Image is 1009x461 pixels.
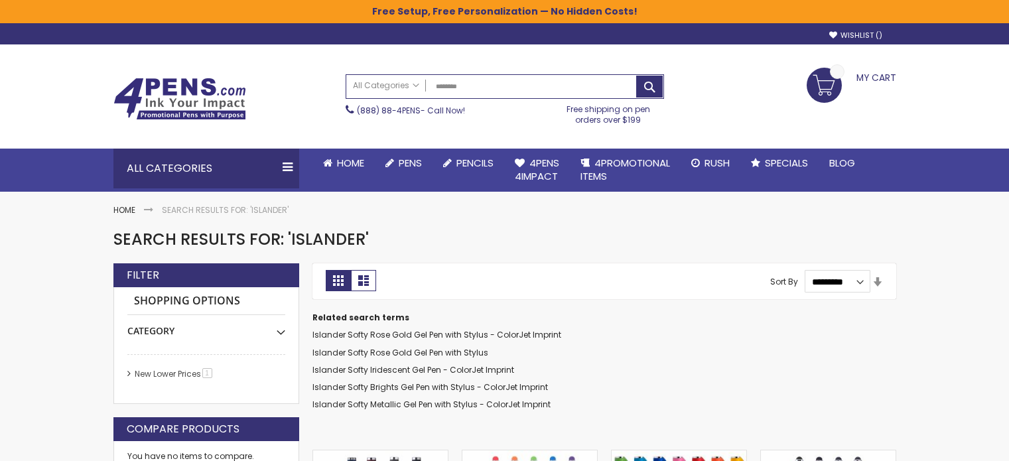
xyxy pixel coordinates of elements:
a: Home [113,204,135,216]
a: Islander Softy Gel Pen with Stylus [462,450,597,461]
strong: Shopping Options [127,287,285,316]
span: Pens [399,156,422,170]
span: 4PROMOTIONAL ITEMS [580,156,670,183]
span: Blog [829,156,855,170]
a: All Categories [346,75,426,97]
label: Sort By [770,276,798,287]
a: Pencils [433,149,504,178]
a: Islander Softy Gel Classic Pen [313,450,448,461]
span: Pencils [456,156,494,170]
strong: Grid [326,270,351,291]
a: Islander Softy Rose Gold Gel Pen with Stylus [312,347,488,358]
a: Blog [819,149,866,178]
span: 1 [202,368,212,378]
div: All Categories [113,149,299,188]
span: Home [337,156,364,170]
div: Free shipping on pen orders over $199 [553,99,664,125]
span: All Categories [353,80,419,91]
a: Islander Softy Gel Classic with Stylus [761,450,896,461]
dt: Related search terms [312,312,896,323]
a: Islander Softy Brights Gel Pen with Stylus - ColorJet Imprint [312,381,548,393]
a: Wishlist [829,31,882,40]
span: - Call Now! [357,105,465,116]
a: Pens [375,149,433,178]
a: Islander Softy Rose Gold Gel Pen with Stylus - ColorJet Imprint [312,329,561,340]
a: Home [312,149,375,178]
div: Category [127,315,285,338]
img: 4Pens Custom Pens and Promotional Products [113,78,246,120]
a: (888) 88-4PENS [357,105,421,116]
strong: Filter [127,268,159,283]
strong: Search results for: 'islander' [162,204,289,216]
strong: Compare Products [127,422,239,436]
span: Search results for: 'islander' [113,228,369,250]
a: Specials [740,149,819,178]
a: Islander Softy Brights Gel Pen with Stylus [612,450,746,461]
a: Islander Softy Iridescent Gel Pen - ColorJet Imprint [312,364,514,375]
a: 4PROMOTIONALITEMS [570,149,681,192]
a: 4Pens4impact [504,149,570,192]
span: Specials [765,156,808,170]
a: Islander Softy Metallic Gel Pen with Stylus - ColorJet Imprint [312,399,551,410]
a: Rush [681,149,740,178]
span: Rush [705,156,730,170]
a: New Lower Prices1 [131,368,217,379]
span: 4Pens 4impact [515,156,559,183]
